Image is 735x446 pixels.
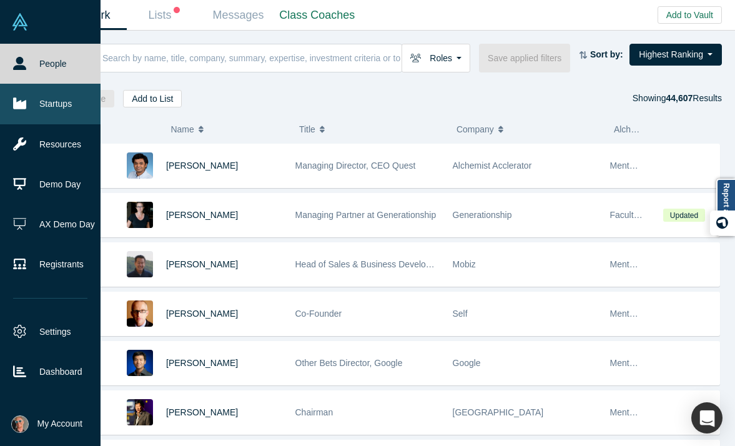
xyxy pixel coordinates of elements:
[127,202,153,228] img: Rachel Chalmers's Profile Image
[166,309,238,319] a: [PERSON_NAME]
[127,399,153,425] img: Timothy Chou's Profile Image
[295,161,416,171] span: Managing Director, CEO Quest
[166,407,238,417] a: [PERSON_NAME]
[663,209,704,222] span: Updated
[633,90,722,107] div: Showing
[299,116,443,142] button: Title
[610,407,670,417] span: Mentor, Faculty
[275,1,359,30] a: Class Coaches
[295,358,403,368] span: Other Bets Director, Google
[629,44,722,66] button: Highest Ranking
[201,1,275,30] a: Messages
[666,93,722,103] span: Results
[610,210,664,220] span: Faculty, Angel
[453,161,532,171] span: Alchemist Acclerator
[456,116,601,142] button: Company
[101,43,402,72] input: Search by name, title, company, summary, expertise, investment criteria or topics of focus
[123,90,182,107] button: Add to List
[127,1,201,30] a: Lists
[11,415,29,433] img: Laurent Rains's Account
[166,210,238,220] a: [PERSON_NAME]
[166,358,238,368] a: [PERSON_NAME]
[127,300,153,327] img: Robert Winder's Profile Image
[37,417,82,430] span: My Account
[610,358,670,368] span: Mentor, Faculty
[479,44,570,72] button: Save applied filters
[295,407,333,417] span: Chairman
[453,309,468,319] span: Self
[11,415,82,433] button: My Account
[453,259,476,269] span: Mobiz
[170,116,194,142] span: Name
[610,259,724,269] span: Mentor, Faculty, Alchemist 25
[299,116,315,142] span: Title
[614,124,672,134] span: Alchemist Role
[453,210,512,220] span: Generationship
[166,259,238,269] a: [PERSON_NAME]
[453,358,481,368] span: Google
[170,116,286,142] button: Name
[402,44,470,72] button: Roles
[590,49,623,59] strong: Sort by:
[295,210,437,220] span: Managing Partner at Generationship
[716,179,735,236] a: Report a bug!
[11,13,29,31] img: Alchemist Vault Logo
[666,93,693,103] strong: 44,607
[127,152,153,179] img: Gnani Palanikumar's Profile Image
[127,251,153,277] img: Michael Chang's Profile Image
[295,259,485,269] span: Head of Sales & Business Development (interim)
[127,350,153,376] img: Steven Kan's Profile Image
[166,161,238,171] a: [PERSON_NAME]
[453,407,544,417] span: [GEOGRAPHIC_DATA]
[658,6,722,24] button: Add to Vault
[295,309,342,319] span: Co-Founder
[456,116,494,142] span: Company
